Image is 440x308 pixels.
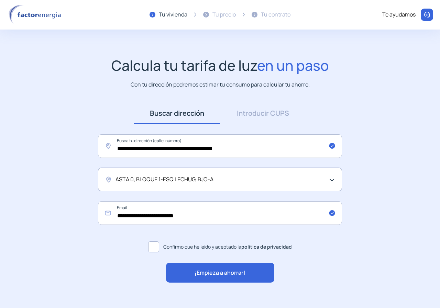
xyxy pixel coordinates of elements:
div: Tu precio [212,10,236,19]
div: Te ayudamos [382,10,416,19]
span: Confirmo que he leído y aceptado la [163,243,292,251]
span: en un paso [257,56,329,75]
a: Buscar dirección [134,103,220,124]
a: Introducir CUPS [220,103,306,124]
img: llamar [423,11,430,18]
img: logo factor [7,5,65,25]
a: política de privacidad [241,243,292,250]
h1: Calcula tu tarifa de luz [111,57,329,74]
p: Con tu dirección podremos estimar tu consumo para calcular tu ahorro. [131,80,310,89]
span: ASTA 0, BLOQUE 1-ESQ LECHUG, BJO-A [115,175,213,184]
div: Tu vivienda [159,10,187,19]
div: Tu contrato [261,10,290,19]
span: ¡Empieza a ahorrar! [195,269,245,277]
